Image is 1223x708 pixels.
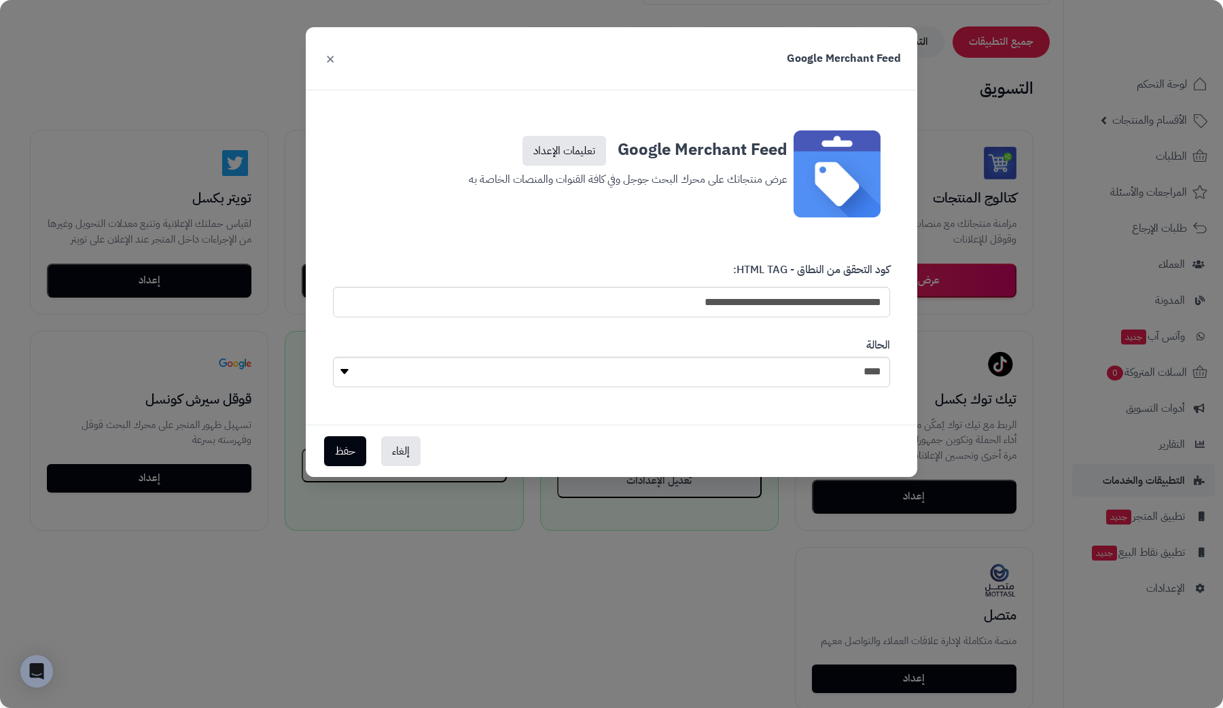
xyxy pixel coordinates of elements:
div: Open Intercom Messenger [20,655,53,688]
a: تعليمات الإعداد [522,136,606,166]
h3: Google Merchant Feed [436,130,787,166]
p: عرض منتجاتك على محرك البحث جوجل وفي كافة القنوات والمنصات الخاصة به [436,166,787,189]
label: كود التحقق من النطاق - HTML TAG: [733,262,890,283]
button: حفظ [324,436,366,466]
label: الحالة [866,338,890,353]
h3: Google Merchant Feed [787,51,901,67]
button: × [322,43,338,73]
button: إلغاء [381,436,421,466]
img: MerchantFeed.png [794,130,881,217]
